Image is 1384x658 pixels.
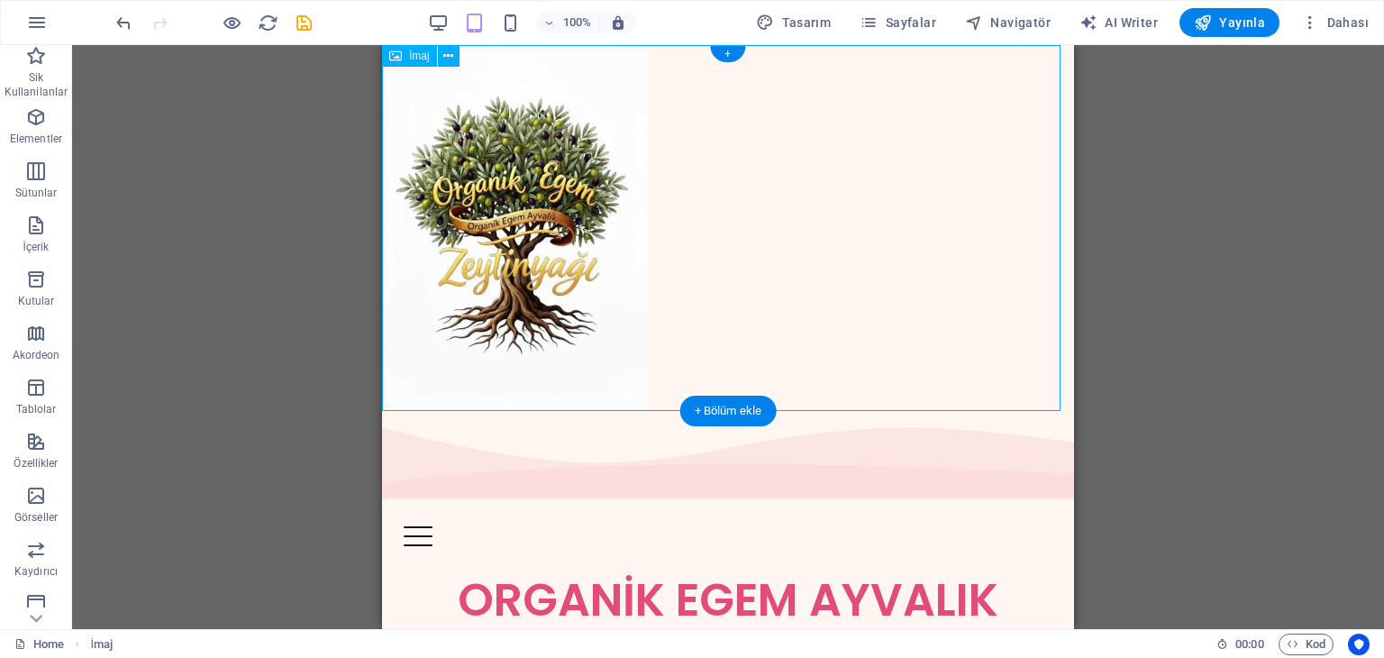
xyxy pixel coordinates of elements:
span: İmaj [409,50,430,61]
span: Kod [1287,634,1325,655]
button: undo [113,12,134,33]
p: Kaydırıcı [14,564,58,579]
p: Görseller [14,510,58,525]
button: reload [257,12,278,33]
p: Akordeon [13,348,60,362]
span: 00 00 [1235,634,1263,655]
a: Seçimi iptal etmek için tıkla. Sayfaları açmak için çift tıkla [14,634,64,655]
button: Navigatör [958,8,1058,37]
div: + Bölüm ekle [680,396,777,426]
nav: breadcrumb [91,634,114,655]
i: Geri al: Metni değiştir (Ctrl+Z) [114,13,134,33]
button: Usercentrics [1348,634,1370,655]
span: Dahası [1301,14,1369,32]
button: Ön izleme modundan çıkıp düzenlemeye devam etmek için buraya tıklayın [221,12,242,33]
span: : [1248,637,1251,651]
span: AI Writer [1079,14,1158,32]
i: Yeniden boyutlandırmada yakınlaştırma düzeyini seçilen cihaza uyacak şekilde otomatik olarak ayarla. [610,14,626,31]
i: Kaydet (Ctrl+S) [294,13,314,33]
h6: Oturum süresi [1216,634,1264,655]
p: Sütunlar [15,186,58,200]
p: Elementler [10,132,62,146]
p: Özellikler [14,456,58,471]
h6: 100% [563,12,592,33]
span: Seçmek için tıkla. Düzenlemek için çift tıkla [91,634,114,655]
button: Sayfalar [852,8,943,37]
p: Kutular [18,294,55,308]
p: İçerik [23,240,49,254]
button: save [293,12,314,33]
button: Tasarım [749,8,838,37]
span: Yayınla [1194,14,1265,32]
button: Kod [1279,634,1334,655]
p: Tablolar [16,402,57,416]
span: Tasarım [756,14,831,32]
button: AI Writer [1072,8,1165,37]
i: Sayfayı yeniden yükleyin [258,13,278,33]
button: Dahası [1294,8,1376,37]
button: Yayınla [1179,8,1279,37]
div: Tasarım (Ctrl+Alt+Y) [749,8,838,37]
div: + [710,46,745,62]
button: 100% [536,12,600,33]
span: Sayfalar [860,14,936,32]
span: Navigatör [965,14,1051,32]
